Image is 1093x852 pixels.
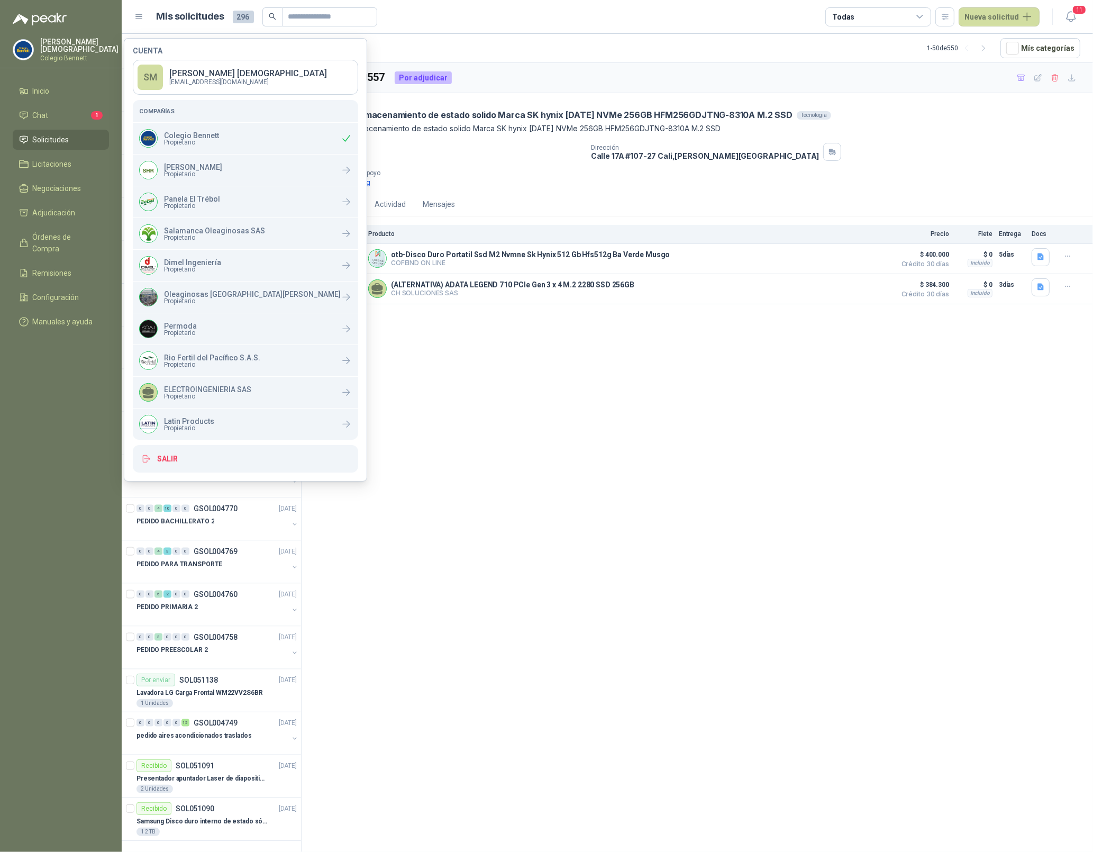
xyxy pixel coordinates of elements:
[163,633,171,641] div: 0
[164,354,260,361] p: Rio Fertil del Pacífico S.A.S.
[33,183,81,194] span: Negociaciones
[140,257,157,274] img: Company Logo
[233,11,254,23] span: 296
[133,282,358,313] div: Company LogoOleaginosas [GEOGRAPHIC_DATA][PERSON_NAME]Propietario
[145,719,153,727] div: 0
[133,186,358,217] div: Company LogoPanela El TrébolPropietario
[955,230,992,238] p: Flete
[279,718,297,728] p: [DATE]
[375,198,406,210] div: Actividad
[136,817,268,827] p: Samsung Disco duro interno de estado sólido 990 PRO SSD NVMe M.2 PCIe Gen4, M.2 2280 2TB
[154,505,162,512] div: 4
[133,218,358,249] div: Company LogoSalamanca Oleaginosas SASPropietario
[154,719,162,727] div: 0
[139,106,352,116] h5: Compañías
[955,278,992,291] p: $ 0
[140,352,157,369] img: Company Logo
[163,591,171,598] div: 2
[33,267,72,279] span: Remisiones
[194,505,238,512] p: GSOL004770
[136,591,144,598] div: 0
[133,47,358,55] h4: Cuenta
[145,591,153,598] div: 0
[145,505,153,512] div: 0
[136,759,171,772] div: Recibido
[133,155,358,186] a: Company Logo[PERSON_NAME]Propietario
[194,548,238,555] p: GSOL004769
[1061,7,1080,26] button: 11
[163,548,171,555] div: 3
[181,719,189,727] div: 15
[140,161,157,179] img: Company Logo
[145,633,153,641] div: 0
[136,516,214,527] p: PEDIDO BACHILLERATO 2
[136,828,160,836] div: 1 2 TB
[164,361,260,368] span: Propietario
[133,409,358,440] a: Company LogoLatin ProductsPropietario
[172,719,180,727] div: 0
[181,548,189,555] div: 0
[136,602,198,612] p: PEDIDO PRIMARIA 2
[797,111,831,120] div: Tecnologia
[194,633,238,641] p: GSOL004758
[164,322,197,330] p: Permoda
[163,719,171,727] div: 0
[136,633,144,641] div: 0
[164,266,221,273] span: Propietario
[133,123,358,154] div: Company LogoColegio BennettPropietario
[169,69,327,78] p: [PERSON_NAME] [DEMOGRAPHIC_DATA]
[999,230,1025,238] p: Entrega
[164,330,197,336] span: Propietario
[164,132,219,139] p: Colegio Bennett
[279,590,297,600] p: [DATE]
[140,130,157,147] img: Company Logo
[164,139,219,146] span: Propietario
[169,79,327,85] p: [EMAIL_ADDRESS][DOMAIN_NAME]
[164,195,220,203] p: Panela El Trébol
[136,688,263,698] p: Lavadora LG Carga Frontal WM22VV2S6BR
[314,143,582,150] p: Cantidad
[133,377,358,408] a: ELECTROINGENIERIA SASPropietario
[591,144,819,151] p: Dirección
[999,248,1025,261] p: 5 días
[279,632,297,642] p: [DATE]
[172,505,180,512] div: 0
[140,320,157,338] img: Company Logo
[33,158,72,170] span: Licitaciones
[176,805,214,812] p: SOL051090
[136,802,171,815] div: Recibido
[391,280,634,289] p: (ALTERNATIVA) ADATA LEGEND 710 PCle Gen 3 x 4 M.2 2280 SSD 256GB
[832,11,854,23] div: Todas
[136,719,144,727] div: 0
[164,291,341,298] p: Oleaginosas [GEOGRAPHIC_DATA][PERSON_NAME]
[136,699,173,708] div: 1 Unidades
[136,785,173,793] div: 2 Unidades
[136,502,299,536] a: 0 0 4 10 0 0 GSOL004770[DATE] PEDIDO BACHILLERATO 2
[172,548,180,555] div: 0
[136,674,175,686] div: Por enviar
[136,548,144,555] div: 0
[133,313,358,345] a: Company LogoPermodaPropietario
[33,231,99,255] span: Órdenes de Compra
[140,225,157,242] img: Company Logo
[33,316,93,328] span: Manuales y ayuda
[391,250,670,259] p: otb-Disco Duro Portatil Ssd M2 Nvmne Sk Hynix 512 Gb Hfs512g Ba Verde Musgo
[136,717,299,750] a: 0 0 0 0 0 15 GSOL004749[DATE] pedido aires acondicionados traslados
[176,762,214,769] p: SOL051091
[896,261,949,267] span: Crédito 30 días
[154,633,162,641] div: 3
[368,230,890,238] p: Producto
[279,804,297,814] p: [DATE]
[172,633,180,641] div: 0
[138,65,163,90] div: SM
[154,591,162,598] div: 5
[136,645,208,655] p: PEDIDO PREESCOLAR 2
[133,250,358,281] a: Company LogoDimel IngenieríaPropietario
[896,230,949,238] p: Precio
[140,288,157,306] img: Company Logo
[133,345,358,376] a: Company LogoRio Fertil del Pacífico S.A.S.Propietario
[959,7,1040,26] button: Nueva solicitud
